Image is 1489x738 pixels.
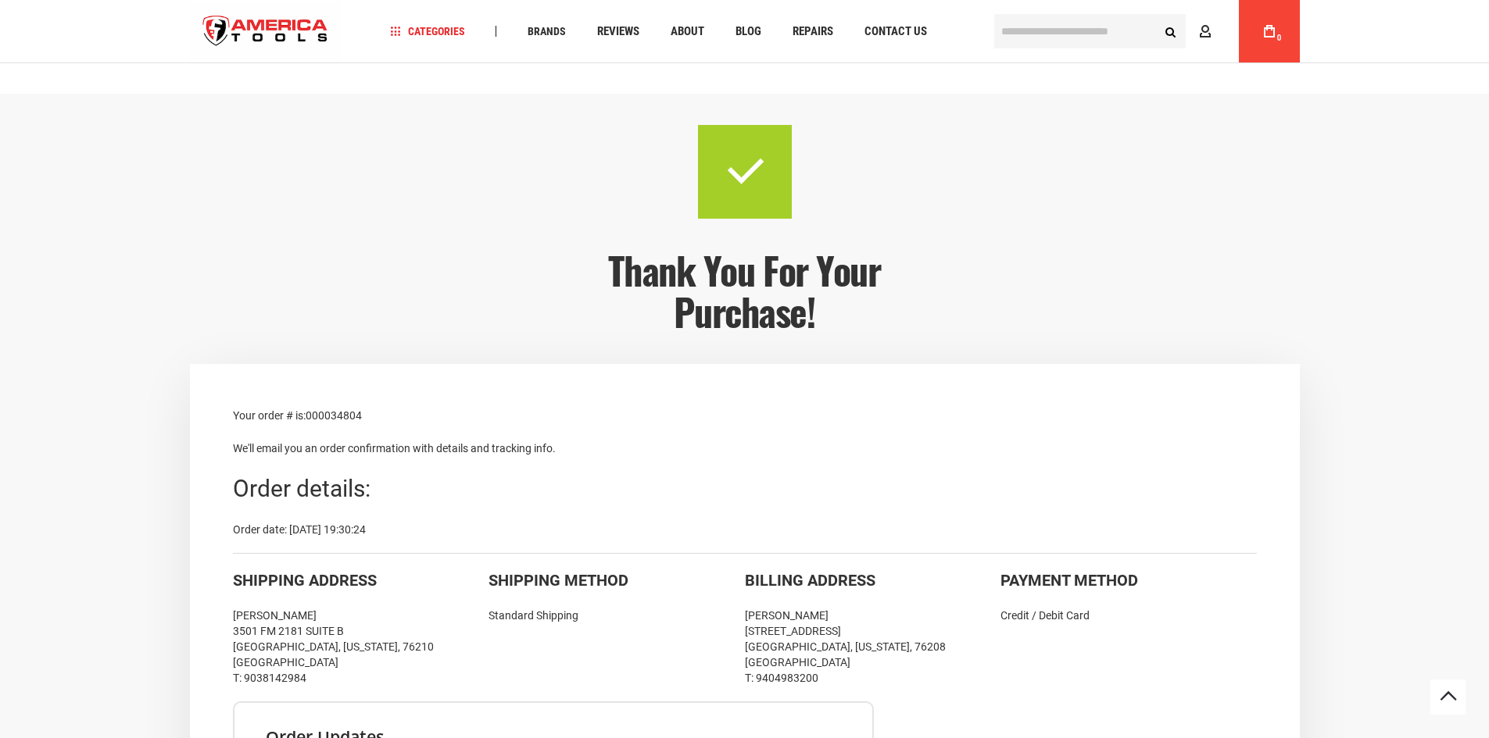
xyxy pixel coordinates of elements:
[597,26,639,37] span: Reviews
[1000,608,1257,623] div: Credit / Debit Card
[233,440,1257,457] p: We'll email you an order confirmation with details and tracking info.
[1277,34,1282,42] span: 0
[233,569,489,592] div: Shipping Address
[736,26,761,37] span: Blog
[233,608,489,686] div: [PERSON_NAME] 3501 FM 2181 SUITE B [GEOGRAPHIC_DATA], [US_STATE], 76210 [GEOGRAPHIC_DATA] T: 9038...
[671,26,704,37] span: About
[745,569,1001,592] div: Billing Address
[190,2,342,61] a: store logo
[745,608,1001,686] div: [PERSON_NAME] [STREET_ADDRESS] [GEOGRAPHIC_DATA], [US_STATE], 76208 [GEOGRAPHIC_DATA] T: 9404983200
[521,21,573,42] a: Brands
[1000,569,1257,592] div: Payment Method
[489,569,745,592] div: Shipping Method
[306,409,362,422] span: 000034804
[664,21,711,42] a: About
[793,26,833,37] span: Repairs
[864,26,927,37] span: Contact Us
[528,26,566,37] span: Brands
[233,522,1257,537] div: Order date: [DATE] 19:30:24
[728,21,768,42] a: Blog
[857,21,934,42] a: Contact Us
[1156,16,1186,46] button: Search
[608,242,880,339] span: Thank you for your purchase!
[233,472,1257,506] div: Order details:
[390,26,465,37] span: Categories
[590,21,646,42] a: Reviews
[786,21,840,42] a: Repairs
[489,608,745,623] div: Standard Shipping
[383,21,472,42] a: Categories
[233,407,1257,424] p: Your order # is:
[190,2,342,61] img: America Tools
